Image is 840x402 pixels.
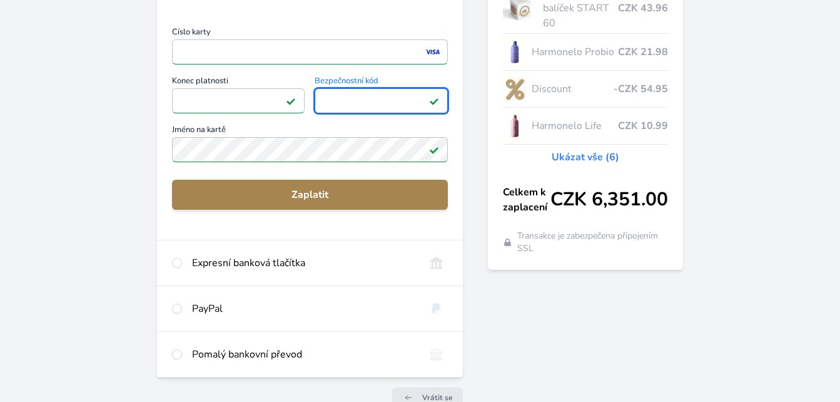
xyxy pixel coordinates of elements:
[192,301,415,316] div: PayPal
[503,110,527,142] img: CLEAN_LIFE_se_stinem_x-lo.jpg
[503,185,551,215] span: Celkem k zaplacení
[517,230,669,255] span: Transakce je zabezpečena připojením SSL
[425,255,448,271] img: onlineBanking_CZ.svg
[429,145,439,155] img: Platné pole
[182,187,438,202] span: Zaplatit
[172,126,448,137] span: Jméno na kartě
[172,77,305,88] span: Konec platnosti
[425,301,448,316] img: paypal.svg
[192,255,415,271] div: Expresní banková tlačítka
[532,118,619,133] span: Harmonelo Life
[503,73,527,105] img: discount-lo.png
[552,150,619,165] a: Ukázat vše (6)
[172,28,448,39] span: Číslo karty
[532,44,619,59] span: Harmonelo Probio
[425,347,448,362] img: bankTransfer_IBAN.svg
[320,92,442,110] iframe: Iframe pro bezpečnostní kód
[618,44,668,59] span: CZK 21.98
[424,46,441,58] img: visa
[172,137,448,162] input: Jméno na kartěPlatné pole
[550,188,668,211] span: CZK 6,351.00
[503,36,527,68] img: CLEAN_PROBIO_se_stinem_x-lo.jpg
[618,118,668,133] span: CZK 10.99
[178,92,300,110] iframe: Iframe pro datum vypršení platnosti
[192,347,415,362] div: Pomalý bankovní převod
[429,96,439,106] img: Platné pole
[172,180,448,210] button: Zaplatit
[286,96,296,106] img: Platné pole
[532,81,614,96] span: Discount
[614,81,668,96] span: -CZK 54.95
[178,43,442,61] iframe: Iframe pro číslo karty
[618,1,668,16] span: CZK 43.96
[315,77,448,88] span: Bezpečnostní kód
